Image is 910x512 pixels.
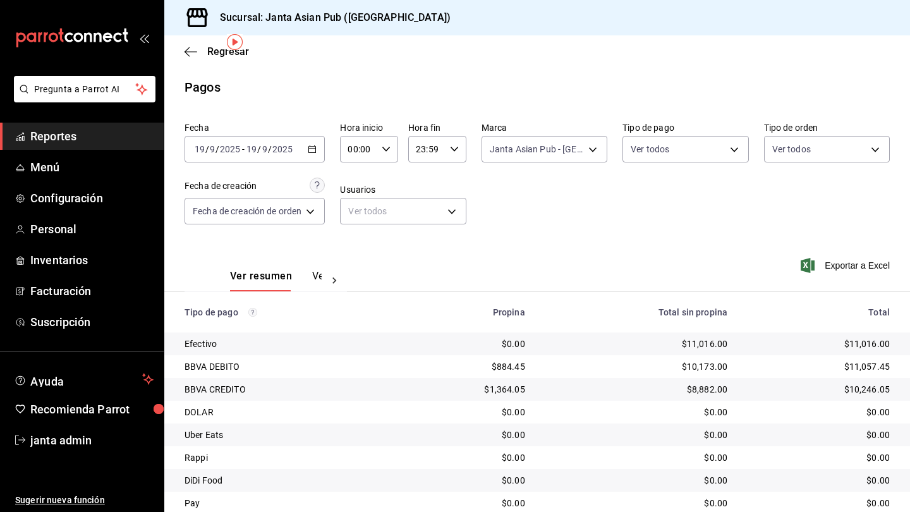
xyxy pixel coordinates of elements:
div: $0.00 [408,474,525,487]
button: Exportar a Excel [803,258,890,273]
div: navigation tabs [230,270,322,291]
div: $884.45 [408,360,525,373]
div: BBVA CREDITO [185,383,387,396]
span: Recomienda Parrot [30,401,154,418]
label: Hora inicio [340,123,398,132]
span: Sugerir nueva función [15,494,154,507]
div: Rappi [185,451,387,464]
span: Regresar [207,46,249,58]
div: $0.00 [748,406,890,418]
button: Ver pagos [312,270,360,291]
div: $11,016.00 [545,338,727,350]
span: Inventarios [30,252,154,269]
span: Suscripción [30,314,154,331]
div: $0.00 [748,451,890,464]
input: -- [194,144,205,154]
label: Marca [482,123,607,132]
div: $10,173.00 [545,360,727,373]
label: Tipo de orden [764,123,890,132]
img: Tooltip marker [227,34,243,50]
span: / [215,144,219,154]
label: Tipo de pago [622,123,748,132]
div: $0.00 [545,406,727,418]
span: / [205,144,209,154]
span: / [268,144,272,154]
div: Fecha de creación [185,180,257,193]
div: Pagos [185,78,221,97]
div: $11,057.45 [748,360,890,373]
div: $0.00 [748,497,890,509]
button: open_drawer_menu [139,33,149,43]
div: Total [748,307,890,317]
div: $0.00 [408,451,525,464]
span: Reportes [30,128,154,145]
span: Ver todos [772,143,811,155]
div: Uber Eats [185,429,387,441]
div: Pay [185,497,387,509]
span: / [257,144,261,154]
span: Menú [30,159,154,176]
span: Configuración [30,190,154,207]
span: - [242,144,245,154]
div: $0.00 [408,406,525,418]
label: Usuarios [340,185,466,194]
svg: Los pagos realizados con Pay y otras terminales son montos brutos. [248,308,257,317]
div: $8,882.00 [545,383,727,396]
input: -- [262,144,268,154]
span: Fecha de creación de orden [193,205,301,217]
input: ---- [219,144,241,154]
div: Efectivo [185,338,387,350]
div: Tipo de pago [185,307,387,317]
div: $0.00 [408,429,525,441]
div: Propina [408,307,525,317]
span: Personal [30,221,154,238]
div: BBVA DEBITO [185,360,387,373]
div: $10,246.05 [748,383,890,396]
input: -- [209,144,215,154]
div: $0.00 [545,497,727,509]
div: $0.00 [545,429,727,441]
button: Regresar [185,46,249,58]
div: DiDi Food [185,474,387,487]
span: Ayuda [30,372,137,387]
span: Janta Asian Pub - [GEOGRAPHIC_DATA] [490,143,584,155]
div: Ver todos [340,198,466,224]
button: Ver resumen [230,270,292,291]
div: $0.00 [545,451,727,464]
span: Ver todos [631,143,669,155]
div: $0.00 [408,338,525,350]
input: -- [246,144,257,154]
a: Pregunta a Parrot AI [9,92,155,105]
div: $0.00 [748,429,890,441]
div: $0.00 [748,474,890,487]
div: $1,364.05 [408,383,525,396]
div: DOLAR [185,406,387,418]
span: janta admin [30,432,154,449]
h3: Sucursal: Janta Asian Pub ([GEOGRAPHIC_DATA]) [210,10,451,25]
button: Pregunta a Parrot AI [14,76,155,102]
div: Total sin propina [545,307,727,317]
label: Fecha [185,123,325,132]
div: $11,016.00 [748,338,890,350]
span: Pregunta a Parrot AI [34,83,136,96]
div: $0.00 [545,474,727,487]
div: $0.00 [408,497,525,509]
span: Facturación [30,283,154,300]
label: Hora fin [408,123,466,132]
input: ---- [272,144,293,154]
